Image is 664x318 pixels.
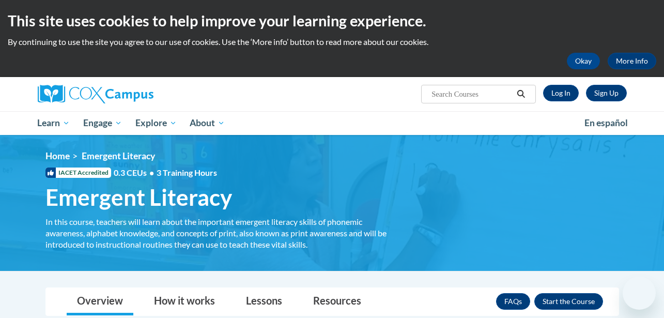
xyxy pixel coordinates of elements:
span: 3 Training Hours [157,168,217,177]
a: Engage [76,111,129,135]
span: En español [584,117,628,128]
span: Learn [37,117,70,129]
span: 0.3 CEUs [114,167,217,178]
span: Emergent Literacy [82,150,155,161]
a: Home [45,150,70,161]
span: • [149,168,154,177]
span: Explore [135,117,177,129]
span: About [190,117,225,129]
iframe: Bouton de lancement de la fenêtre de messagerie [623,277,656,310]
button: Enroll [534,293,603,310]
a: FAQs [496,293,530,310]
h2: This site uses cookies to help improve your learning experience. [8,10,656,31]
a: How it works [144,288,225,315]
a: Resources [303,288,372,315]
div: In this course, teachers will learn about the important emergent literacy skills of phonemic awar... [45,216,402,250]
a: Register [586,85,627,101]
a: More Info [608,53,656,69]
span: Emergent Literacy [45,184,232,211]
span: IACET Accredited [45,168,111,178]
p: By continuing to use the site you agree to our use of cookies. Use the ‘More info’ button to read... [8,36,656,48]
a: Overview [67,288,133,315]
a: Cox Campus [38,85,224,103]
a: Learn [31,111,77,135]
a: About [183,111,231,135]
a: En español [578,112,635,134]
span: Engage [83,117,122,129]
button: Search [513,88,529,100]
a: Lessons [236,288,292,315]
input: Search Courses [430,88,513,100]
a: Log In [543,85,579,101]
div: Main menu [30,111,635,135]
button: Okay [567,53,600,69]
img: Cox Campus [38,85,153,103]
a: Explore [129,111,183,135]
